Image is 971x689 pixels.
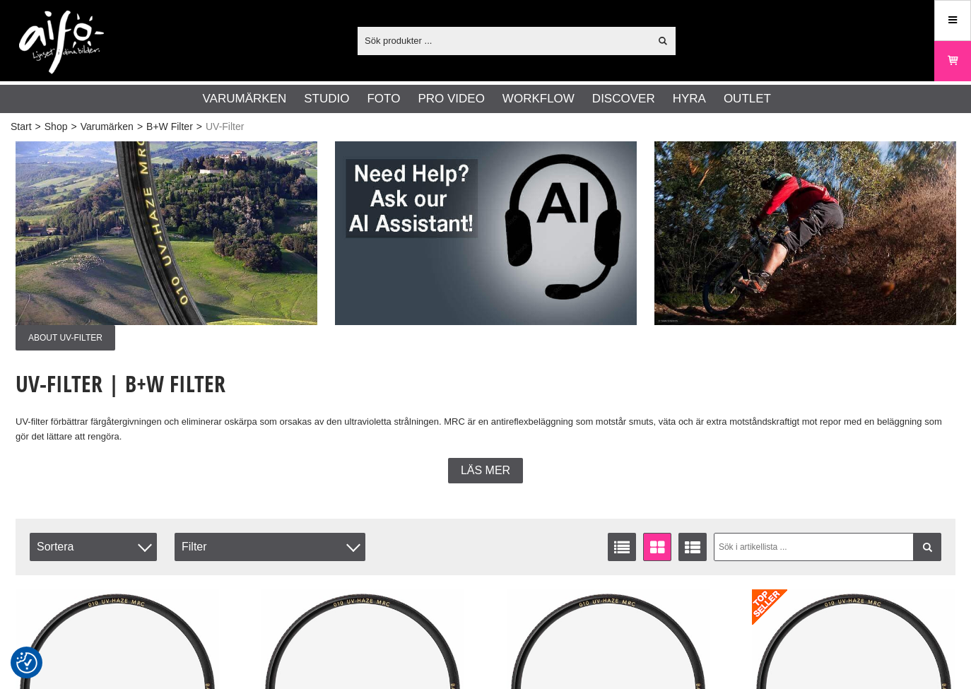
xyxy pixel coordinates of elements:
[913,533,941,561] a: Filtrera
[203,90,287,108] a: Varumärken
[654,141,956,325] img: Annons:003 ban-uvfilter-003.jpg
[137,119,143,134] span: >
[81,119,134,134] a: Varumärken
[304,90,349,108] a: Studio
[19,11,104,74] img: logo.png
[335,141,637,325] img: Annons:010 ban-elin-AIelin-eng.jpg
[206,119,244,134] span: UV-Filter
[418,90,484,108] a: Pro Video
[16,368,955,399] h1: UV-Filter | B+W Filter
[643,533,671,561] a: Fönstervisning
[196,119,202,134] span: >
[175,533,365,561] div: Filter
[724,90,771,108] a: Outlet
[608,533,636,561] a: Listvisning
[678,533,707,561] a: Utökad listvisning
[16,650,37,676] button: Samtyckesinställningar
[30,533,157,561] span: Sortera
[367,90,400,108] a: Foto
[146,119,193,134] a: B+W Filter
[358,30,649,51] input: Sök produkter ...
[673,90,706,108] a: Hyra
[461,464,510,477] span: Läs mer
[502,90,575,108] a: Workflow
[16,141,317,351] a: Annons:001 ban-uvfilter-001.jpgAbout UV-Filter
[16,325,115,351] span: About UV-Filter
[35,119,41,134] span: >
[592,90,655,108] a: Discover
[16,141,317,325] img: Annons:001 ban-uvfilter-001.jpg
[16,652,37,673] img: Revisit consent button
[71,119,76,134] span: >
[16,415,955,444] p: UV-filter förbättrar färgåtergivningen och eliminerar oskärpa som orsakas av den ultravioletta st...
[714,533,942,561] input: Sök i artikellista ...
[45,119,68,134] a: Shop
[11,119,32,134] a: Start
